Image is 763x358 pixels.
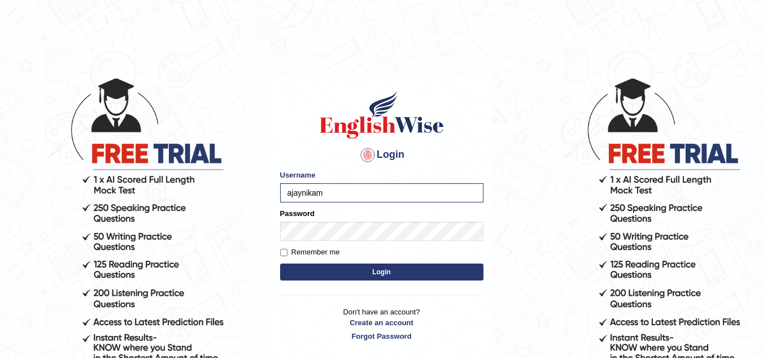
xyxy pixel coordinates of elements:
[280,317,483,328] a: Create an account
[280,208,315,219] label: Password
[280,249,287,256] input: Remember me
[280,331,483,342] a: Forgot Password
[280,307,483,342] p: Don't have an account?
[317,89,446,140] img: Logo of English Wise sign in for intelligent practice with AI
[280,264,483,281] button: Login
[280,170,316,180] label: Username
[280,247,340,258] label: Remember me
[280,146,483,164] h4: Login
